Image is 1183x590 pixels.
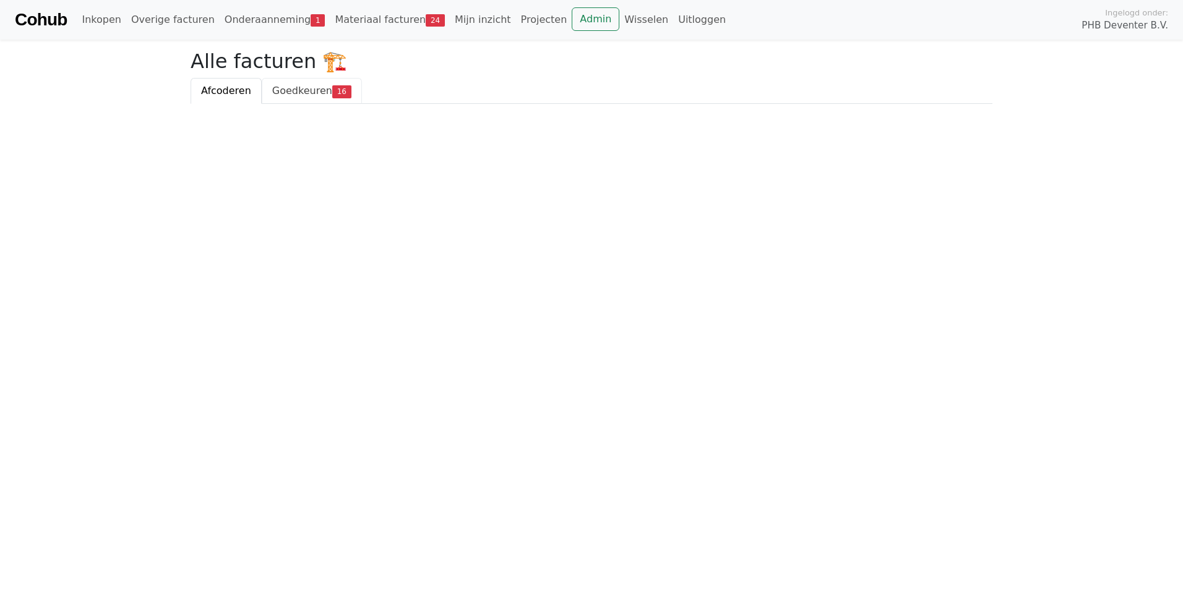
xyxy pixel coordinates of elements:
span: PHB Deventer B.V. [1082,19,1168,33]
a: Cohub [15,5,67,35]
span: 1 [311,14,325,27]
a: Wisselen [619,7,673,32]
a: Materiaal facturen24 [330,7,450,32]
span: 24 [426,14,445,27]
a: Mijn inzicht [450,7,516,32]
a: Onderaanneming1 [220,7,330,32]
a: Uitloggen [673,7,731,32]
span: Goedkeuren [272,85,332,96]
span: Ingelogd onder: [1105,7,1168,19]
a: Inkopen [77,7,126,32]
a: Projecten [516,7,572,32]
a: Goedkeuren16 [262,78,362,104]
span: 16 [332,85,351,98]
h2: Alle facturen 🏗️ [191,49,992,73]
a: Overige facturen [126,7,220,32]
span: Afcoderen [201,85,251,96]
a: Afcoderen [191,78,262,104]
a: Admin [572,7,619,31]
